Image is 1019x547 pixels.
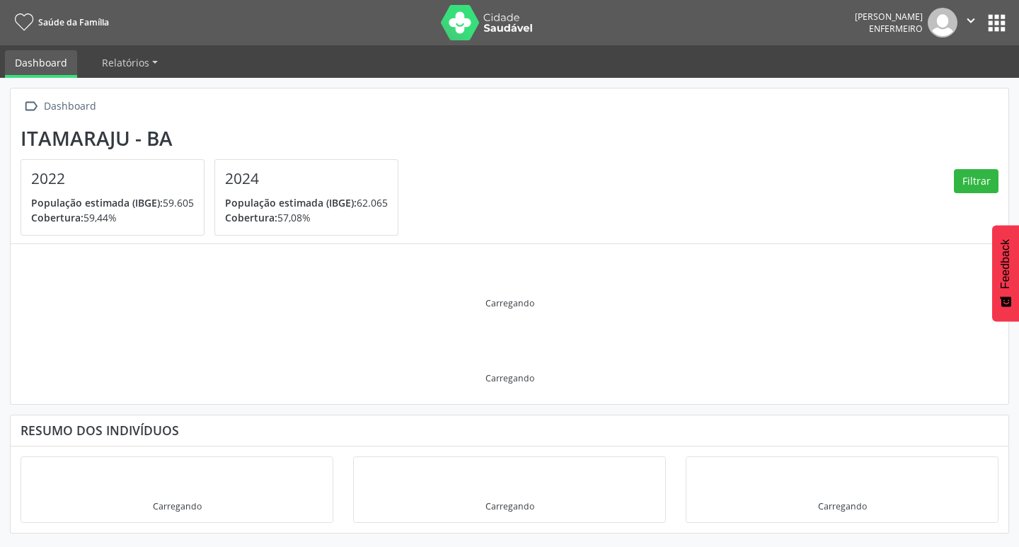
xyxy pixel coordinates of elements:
div: Carregando [485,297,534,309]
span: População estimada (IBGE): [225,196,357,209]
div: Carregando [153,500,202,512]
button:  [957,8,984,38]
button: apps [984,11,1009,35]
div: Carregando [818,500,867,512]
span: Feedback [999,239,1012,289]
h4: 2024 [225,170,388,188]
div: Carregando [485,500,534,512]
a: Relatórios [92,50,168,75]
span: Enfermeiro [869,23,923,35]
p: 59.605 [31,195,194,210]
div: Carregando [485,372,534,384]
span: Relatórios [102,56,149,69]
span: Saúde da Família [38,16,109,28]
i:  [21,96,41,117]
span: Cobertura: [225,211,277,224]
p: 59,44% [31,210,194,225]
div: Dashboard [41,96,98,117]
i:  [963,13,979,28]
button: Feedback - Mostrar pesquisa [992,225,1019,321]
a: Dashboard [5,50,77,78]
p: 62.065 [225,195,388,210]
span: Cobertura: [31,211,84,224]
p: 57,08% [225,210,388,225]
span: População estimada (IBGE): [31,196,163,209]
img: img [928,8,957,38]
button: Filtrar [954,169,998,193]
a:  Dashboard [21,96,98,117]
div: [PERSON_NAME] [855,11,923,23]
h4: 2022 [31,170,194,188]
div: Resumo dos indivíduos [21,422,998,438]
div: Itamaraju - BA [21,127,408,150]
a: Saúde da Família [10,11,109,34]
